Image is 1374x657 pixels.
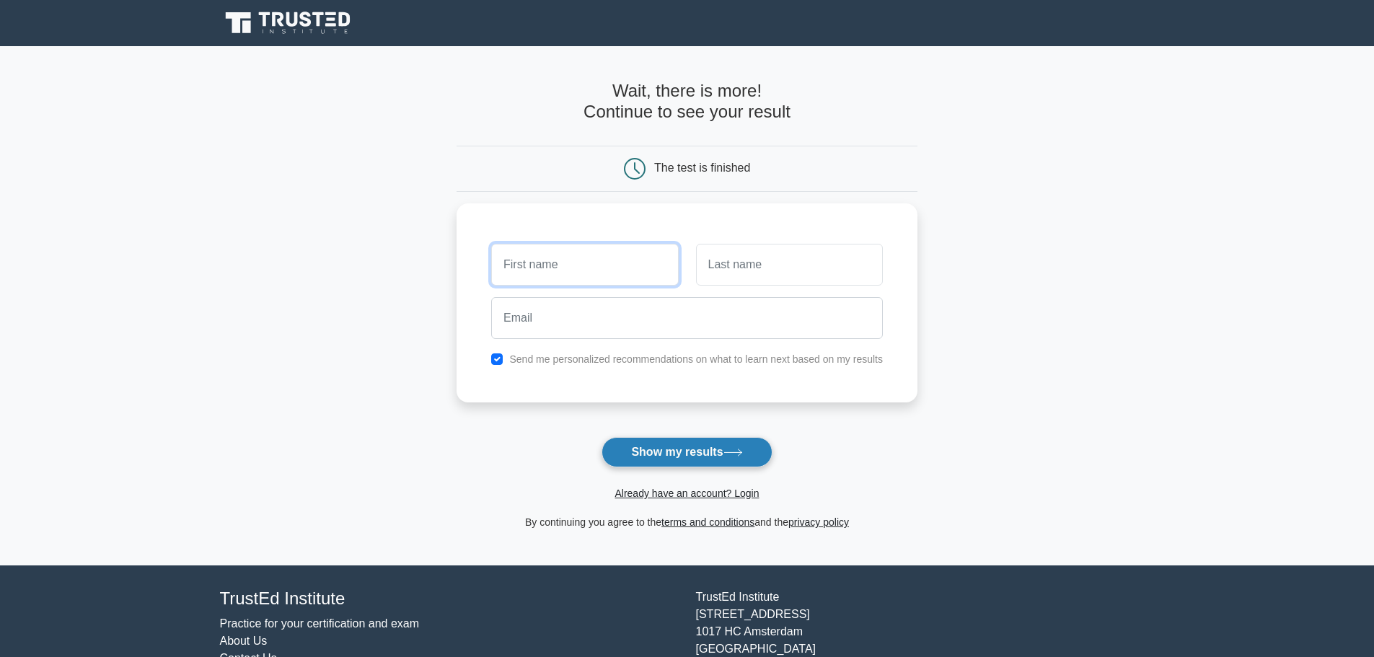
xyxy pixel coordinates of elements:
h4: TrustEd Institute [220,588,679,609]
h4: Wait, there is more! Continue to see your result [457,81,917,123]
a: Practice for your certification and exam [220,617,420,630]
a: About Us [220,635,268,647]
input: First name [491,244,678,286]
input: Last name [696,244,883,286]
input: Email [491,297,883,339]
a: terms and conditions [661,516,754,528]
a: Already have an account? Login [615,488,759,499]
button: Show my results [602,437,772,467]
label: Send me personalized recommendations on what to learn next based on my results [509,353,883,365]
div: By continuing you agree to the and the [448,513,926,531]
div: The test is finished [654,162,750,174]
a: privacy policy [788,516,849,528]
